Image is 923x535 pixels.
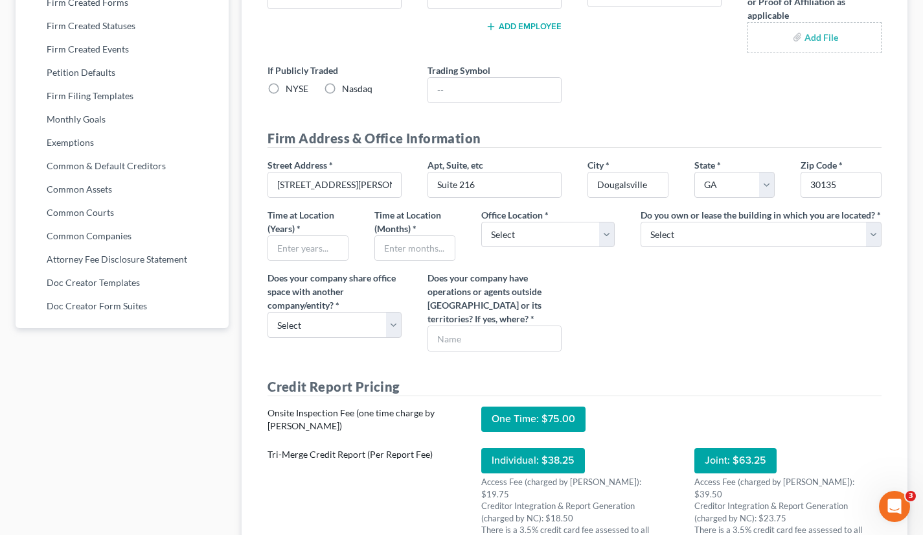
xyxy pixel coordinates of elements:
a: Common Companies [16,224,229,248]
span: Do you own or lease the building in which you are located? [641,209,875,220]
div: Onsite Inspection Fee (one time charge by [PERSON_NAME]) [268,407,455,433]
div: Joint: $63.25 [694,448,777,473]
label: Trading Symbol [427,64,490,77]
a: Firm Created Statuses [16,14,229,38]
input: (optional) [428,172,561,197]
a: Common Assets [16,178,229,201]
label: If Publicly Traded [268,64,402,77]
input: Enter address... [268,172,401,197]
span: 3 [906,491,916,501]
a: Monthly Goals [16,108,229,131]
span: Time at Location (Months) [374,209,441,234]
div: Tri-Merge Credit Report (Per Report Fee) [268,448,455,461]
iframe: Intercom live chat [879,491,910,522]
span: Nasdaq [342,83,372,94]
input: Enter city... [588,172,668,197]
input: Enter months... [375,236,455,261]
span: Does your company have operations or agents outside [GEOGRAPHIC_DATA] or its territories? If yes,... [427,272,541,324]
div: Creditor Integration & Report Generation (charged by NC): $18.50 [481,500,668,524]
span: State [694,160,715,171]
span: Office Location [481,209,543,220]
label: Apt, Suite, etc [427,158,483,172]
div: One Time: $75.00 [481,407,586,432]
h4: Credit Report Pricing [268,377,882,396]
div: Individual: $38.25 [481,448,585,473]
span: Zip Code [801,160,837,171]
input: Name [428,326,561,351]
a: Doc Creator Form Suites [16,294,229,318]
input: XXXXX [801,172,882,198]
a: Common Courts [16,201,229,224]
div: Access Fee (charged by [PERSON_NAME]): $19.75 [481,476,668,500]
input: -- [428,78,561,102]
input: Enter years... [268,236,348,261]
button: Add Employee [486,21,562,32]
a: Common & Default Creditors [16,154,229,178]
div: Access Fee (charged by [PERSON_NAME]): $39.50 [694,476,882,500]
span: NYSE [286,83,308,94]
span: Street Address [268,160,327,171]
h4: Firm Address & Office Information [268,129,882,148]
a: Attorney Fee Disclosure Statement [16,248,229,271]
a: Firm Filing Templates [16,84,229,108]
span: Does your company share office space with another company/entity? [268,272,396,311]
span: Time at Location (Years) [268,209,334,234]
a: Firm Created Events [16,38,229,61]
a: Petition Defaults [16,61,229,84]
span: City [587,160,604,171]
div: Creditor Integration & Report Generation (charged by NC): $23.75 [694,500,882,524]
a: Exemptions [16,131,229,154]
a: Doc Creator Templates [16,271,229,294]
